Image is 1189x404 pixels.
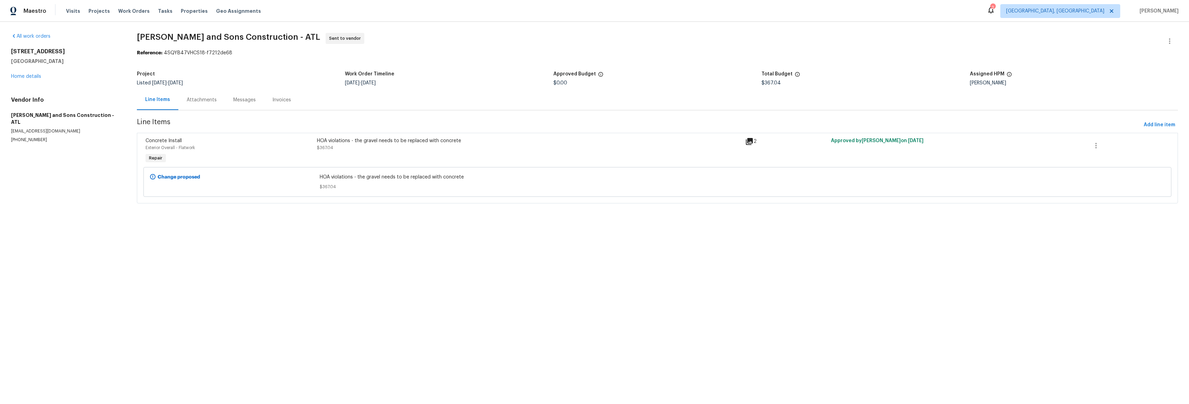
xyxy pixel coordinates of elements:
span: Sent to vendor [329,35,364,42]
span: - [152,81,183,85]
span: The total cost of line items that have been proposed by Opendoor. This sum includes line items th... [795,72,800,81]
span: $0.00 [553,81,567,85]
span: Projects [88,8,110,15]
span: Concrete Install [146,138,182,143]
a: All work orders [11,34,50,39]
h4: Vendor Info [11,97,120,103]
span: Add line item [1144,121,1175,129]
h5: [PERSON_NAME] and Sons Construction - ATL [11,112,120,126]
span: [PERSON_NAME] and Sons Construction - ATL [137,33,320,41]
div: 4SQYB47VHCS18-f7212de68 [137,49,1178,56]
span: Line Items [137,119,1141,131]
b: Change proposed [158,175,200,180]
span: [DATE] [361,81,376,85]
span: HOA violations - the gravel needs to be replaced with concrete [320,174,995,181]
span: Work Orders [118,8,150,15]
span: [PERSON_NAME] [1137,8,1179,15]
p: [EMAIL_ADDRESS][DOMAIN_NAME] [11,128,120,134]
span: Properties [181,8,208,15]
button: Add line item [1141,119,1178,131]
div: Messages [233,97,256,103]
span: $367.04 [761,81,781,85]
span: $367.04 [317,146,333,150]
span: - [345,81,376,85]
span: Geo Assignments [216,8,261,15]
span: $367.04 [320,183,995,190]
span: The total cost of line items that have been approved by both Opendoor and the Trade Partner. This... [598,72,603,81]
span: Tasks [158,9,172,13]
div: Invoices [272,97,291,103]
h5: Approved Budget [553,72,596,76]
span: [DATE] [152,81,167,85]
span: [GEOGRAPHIC_DATA], [GEOGRAPHIC_DATA] [1006,8,1104,15]
span: Exterior Overall - Flatwork [146,146,195,150]
span: Listed [137,81,183,85]
h5: Project [137,72,155,76]
div: 2 [745,137,827,146]
span: [DATE] [345,81,359,85]
div: Attachments [187,97,217,103]
span: [DATE] [908,138,924,143]
h5: Assigned HPM [970,72,1004,76]
div: 2 [990,4,995,11]
span: Maestro [24,8,46,15]
b: Reference: [137,50,162,55]
h5: Work Order Timeline [345,72,394,76]
h2: [STREET_ADDRESS] [11,48,120,55]
div: [PERSON_NAME] [970,81,1178,85]
div: Line Items [145,96,170,103]
span: Approved by [PERSON_NAME] on [831,138,924,143]
p: [PHONE_NUMBER] [11,137,120,143]
span: The hpm assigned to this work order. [1007,72,1012,81]
span: Visits [66,8,80,15]
h5: Total Budget [761,72,793,76]
h5: [GEOGRAPHIC_DATA] [11,58,120,65]
span: [DATE] [168,81,183,85]
span: Repair [146,155,165,162]
a: Home details [11,74,41,79]
div: HOA violations - the gravel needs to be replaced with concrete [317,137,741,144]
